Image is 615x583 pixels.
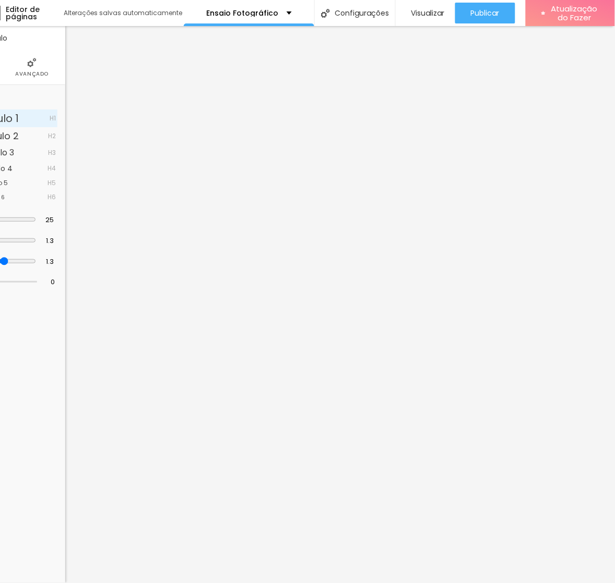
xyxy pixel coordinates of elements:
[207,8,279,18] font: Ensaio Fotográfico
[6,4,40,22] font: Editor de páginas
[48,150,56,156] span: H3
[65,26,613,583] iframe: Editor
[15,70,49,78] font: Avançado
[48,133,56,139] span: H2
[321,9,330,18] img: Ícone
[48,165,56,172] span: H4
[48,180,56,186] span: H5
[551,3,598,23] font: Atualização do Fazer
[335,8,389,18] font: Configurações
[27,58,37,67] img: Ícone
[411,8,445,18] font: Visualizar
[48,194,56,200] span: H6
[471,8,500,18] font: Publicar
[64,10,184,16] div: Alterações salvas automaticamente
[455,3,515,23] button: Publicar
[50,115,56,122] span: H1
[396,3,455,23] button: Visualizar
